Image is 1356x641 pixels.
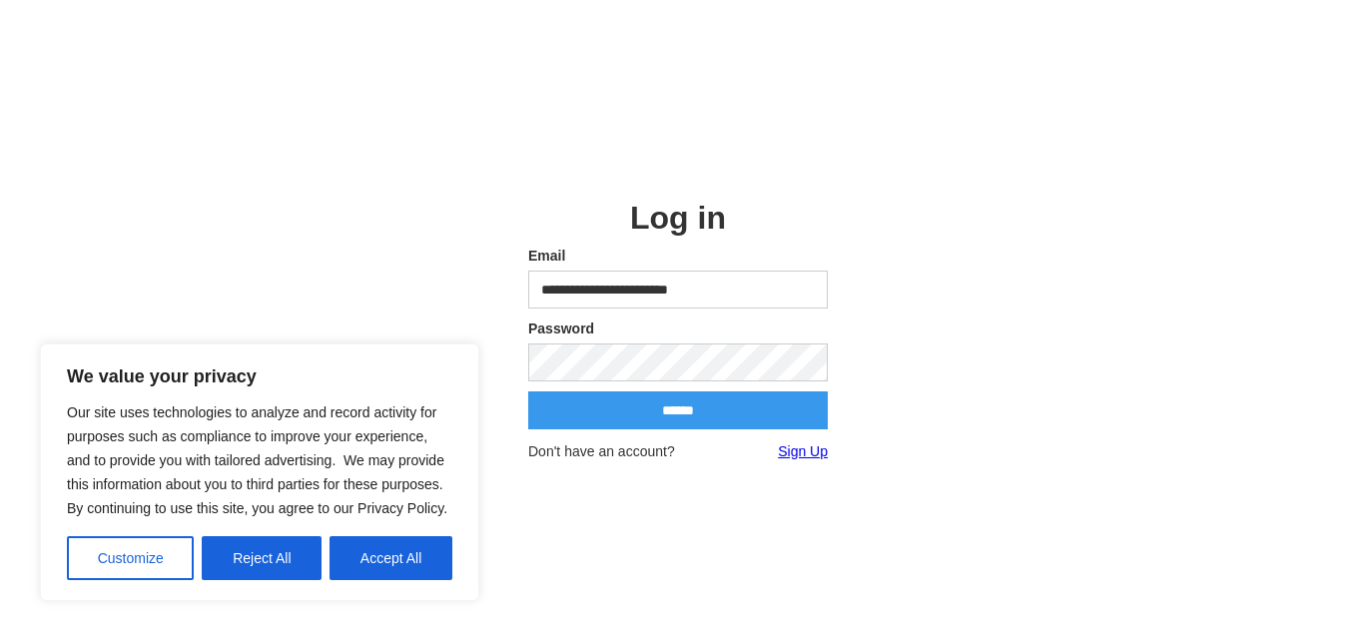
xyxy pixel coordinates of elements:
[67,536,194,580] button: Customize
[528,246,828,266] label: Email
[67,364,452,388] p: We value your privacy
[67,404,447,516] span: Our site uses technologies to analyze and record activity for purposes such as compliance to impr...
[528,319,828,338] label: Password
[202,536,322,580] button: Reject All
[528,200,828,236] h2: Log in
[330,536,452,580] button: Accept All
[528,441,675,461] span: Don't have an account?
[778,441,828,461] a: Sign Up
[40,343,479,601] div: We value your privacy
